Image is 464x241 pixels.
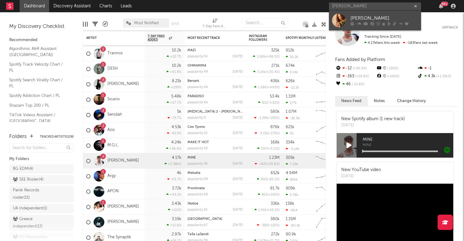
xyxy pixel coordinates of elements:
[286,208,298,212] div: -864
[107,82,139,87] a: [PERSON_NAME]
[172,156,181,160] div: 4.17k
[341,116,405,122] div: New Spotify album (1 new track)
[268,147,279,151] span: +3.11 %
[171,22,179,25] button: Save
[286,55,298,59] div: 20.2k
[188,156,243,159] div: MINE
[188,79,199,83] a: Berserk
[341,167,381,173] div: New YouTube video
[9,61,68,74] a: Spotify Track Velocity Chart / PL
[329,2,421,10] input: Search for artists
[233,224,243,227] div: [DATE]
[435,75,451,78] span: +1.33k %
[233,101,243,104] div: [DATE]
[386,75,399,78] span: +100 %
[267,208,279,212] span: +65.1 %
[177,171,181,175] div: 4k
[233,162,243,166] div: [DATE]
[363,143,453,147] span: MINE
[271,64,280,68] div: 271k
[257,55,266,59] span: 2.88k
[167,55,181,59] div: +22.7 %
[188,217,243,221] div: HILTON HOTEL BARÇA
[286,132,293,136] div: 35
[271,232,280,236] div: 272k
[188,156,196,159] a: MINE
[286,178,298,182] div: 366k
[188,86,208,89] div: popularity: 46
[172,232,181,236] div: 2.97k
[188,233,209,236] a: Ta3a La3andi
[188,141,209,144] a: MAKE IT HOT
[271,202,280,206] div: 336k
[233,193,243,196] div: [DATE]
[188,125,243,129] div: Сен Тропе
[391,96,432,106] button: Change History
[134,21,159,25] span: Most Notified
[188,217,222,221] a: [GEOGRAPHIC_DATA]
[188,224,208,227] div: popularity: 67
[188,132,207,135] div: popularity: 25
[257,223,280,227] div: ( )
[167,177,181,181] div: -63.7 %
[188,49,196,52] a: MAZI
[188,171,200,175] a: Melodia
[249,34,270,42] div: Instagram Followers
[167,223,181,227] div: +12.6 %
[13,216,56,230] div: Greece independent ( 12 )
[271,48,280,52] div: 325k
[188,162,208,166] div: popularity: 36
[9,45,68,58] a: Algorithmic A&R Assistant ([GEOGRAPHIC_DATA])
[313,77,341,92] svg: Chart title
[262,193,267,197] span: 851
[286,224,300,228] div: -80.3k
[313,199,341,215] svg: Chart title
[9,77,68,89] a: Spotify Search Virality Chart / PL
[254,85,280,89] div: ( )
[258,193,280,197] div: ( )
[188,36,234,40] div: Most Recent Track
[441,2,448,6] div: 99 +
[253,55,280,59] div: ( )
[268,86,279,89] span: +693 %
[233,116,243,120] div: [DATE]
[188,64,206,67] a: OHMAMMA
[273,35,280,41] button: Filter by Instagram Followers
[259,163,266,166] span: -163
[107,174,116,179] a: Argy
[286,147,300,151] div: -5.14k
[107,189,119,194] a: APON
[286,101,297,105] div: 177k
[270,217,280,221] div: 380k
[439,4,443,9] button: 99+
[92,15,98,33] div: Filters
[188,116,206,120] div: popularity: 0
[175,35,181,41] button: Filter by 7-Day Fans Added
[40,135,74,138] button: Tracked Artists(138)
[286,217,296,221] div: 1.15M
[270,110,280,114] div: 580k
[286,48,294,52] div: 912k
[313,123,341,138] svg: Chart title
[188,178,208,181] div: popularity: 69
[258,101,280,105] div: ( )
[286,79,295,83] div: 626k
[257,177,280,181] div: ( )
[286,140,295,144] div: 334k
[364,41,400,45] span: 4.17k fans this week
[268,178,279,181] span: -85.5 %
[188,95,204,98] a: PARADISO
[233,55,243,58] div: [DATE]
[167,101,181,105] div: +27.7 %
[188,141,243,144] div: MAKE IT HOT
[268,193,279,197] span: +156 %
[188,64,243,67] div: OHMAMMA
[269,224,279,227] span: -135 %
[172,186,181,190] div: 3.72k
[188,79,243,83] div: Berserk
[313,92,341,107] svg: Chart title
[237,35,243,41] button: Filter by Most Recent Track
[286,202,294,206] div: 138k
[107,220,139,225] a: [PERSON_NAME]
[166,147,181,151] div: +36.6 %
